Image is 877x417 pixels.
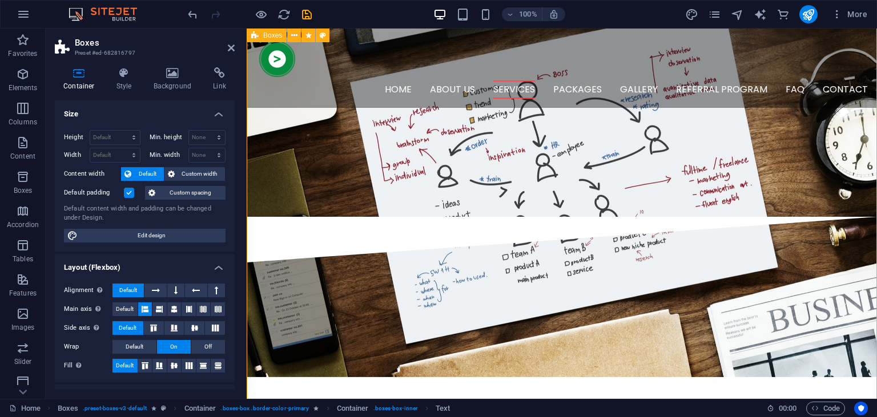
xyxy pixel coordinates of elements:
[55,67,108,91] h4: Container
[831,9,867,20] span: More
[191,340,225,354] button: Off
[64,340,112,354] label: Wrap
[9,289,37,298] p: Features
[58,402,78,415] span: Click to select. Double-click to edit
[777,7,790,21] button: commerce
[64,321,112,335] label: Side axis
[81,229,222,242] span: Edit design
[799,5,818,23] button: publish
[277,8,291,21] i: Reload page
[112,302,138,316] button: Default
[116,302,134,316] span: Default
[159,186,222,200] span: Custom spacing
[204,340,212,354] span: Off
[64,134,90,140] label: Height
[263,32,282,39] span: Boxes
[708,7,722,21] button: pages
[161,405,166,411] i: This element is a customizable preset
[708,8,721,21] i: Pages (Ctrl+Alt+S)
[14,357,32,366] p: Slider
[64,152,90,158] label: Width
[64,204,226,223] div: Default content width and padding can be changed under Design.
[300,7,313,21] button: save
[13,254,33,264] p: Tables
[64,302,112,316] label: Main axis
[151,405,156,411] i: Element contains an animation
[11,323,35,332] p: Images
[204,67,235,91] h4: Link
[767,402,797,415] h6: Session time
[7,220,39,229] p: Accordion
[337,402,369,415] span: Click to select. Double-click to edit
[64,167,121,181] label: Content width
[157,340,191,354] button: On
[9,402,41,415] a: Click to cancel selection. Double-click to open Pages
[75,38,235,48] h2: Boxes
[145,67,205,91] h4: Background
[731,8,744,21] i: Navigator
[806,402,845,415] button: Code
[186,7,199,21] button: undo
[112,284,144,297] button: Default
[10,152,35,161] p: Content
[150,134,188,140] label: Min. height
[112,359,138,373] button: Default
[66,7,151,21] img: Editor Logo
[8,49,37,58] p: Favorites
[75,48,212,58] h3: Preset #ed-682816797
[9,83,38,92] p: Elements
[83,402,147,415] span: . preset-boxes-v3-default
[436,402,450,415] span: Click to select. Double-click to edit
[121,167,164,181] button: Default
[108,67,145,91] h4: Style
[112,321,143,335] button: Default
[119,321,136,335] span: Default
[55,254,235,274] h4: Layout (Flexbox)
[685,8,698,21] i: Design (Ctrl+Alt+Y)
[119,284,137,297] span: Default
[135,167,160,181] span: Default
[731,7,745,21] button: navigator
[178,167,222,181] span: Custom width
[55,100,235,121] h4: Size
[55,384,235,405] h4: Accessibility
[164,167,226,181] button: Custom width
[64,284,112,297] label: Alignment
[754,8,767,21] i: AI Writer
[313,405,319,411] i: Element contains an animation
[170,340,178,354] span: On
[64,186,124,200] label: Default padding
[549,9,559,19] i: On resize automatically adjust zoom level to fit chosen device.
[502,7,542,21] button: 100%
[9,118,37,127] p: Columns
[277,7,291,21] button: reload
[64,359,112,373] label: Fill
[150,152,188,158] label: Min. width
[145,186,226,200] button: Custom spacing
[802,8,815,21] i: Publish
[300,8,313,21] i: Save (Ctrl+S)
[186,8,199,21] i: Undo: Change text (Ctrl+Z)
[126,340,143,354] span: Default
[58,402,450,415] nav: breadcrumb
[827,5,872,23] button: More
[254,7,268,21] button: Click here to leave preview mode and continue editing
[777,8,790,21] i: Commerce
[811,402,840,415] span: Code
[787,404,789,412] span: :
[754,7,767,21] button: text_generator
[373,402,419,415] span: . boxes-box-inner
[14,186,33,195] p: Boxes
[779,402,796,415] span: 00 00
[112,340,156,354] button: Default
[184,402,216,415] span: Click to select. Double-click to edit
[854,402,868,415] button: Usercentrics
[685,7,699,21] button: design
[64,229,226,242] button: Edit design
[220,402,309,415] span: . boxes-box .border-color-primary
[116,359,134,373] span: Default
[519,7,537,21] h6: 100%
